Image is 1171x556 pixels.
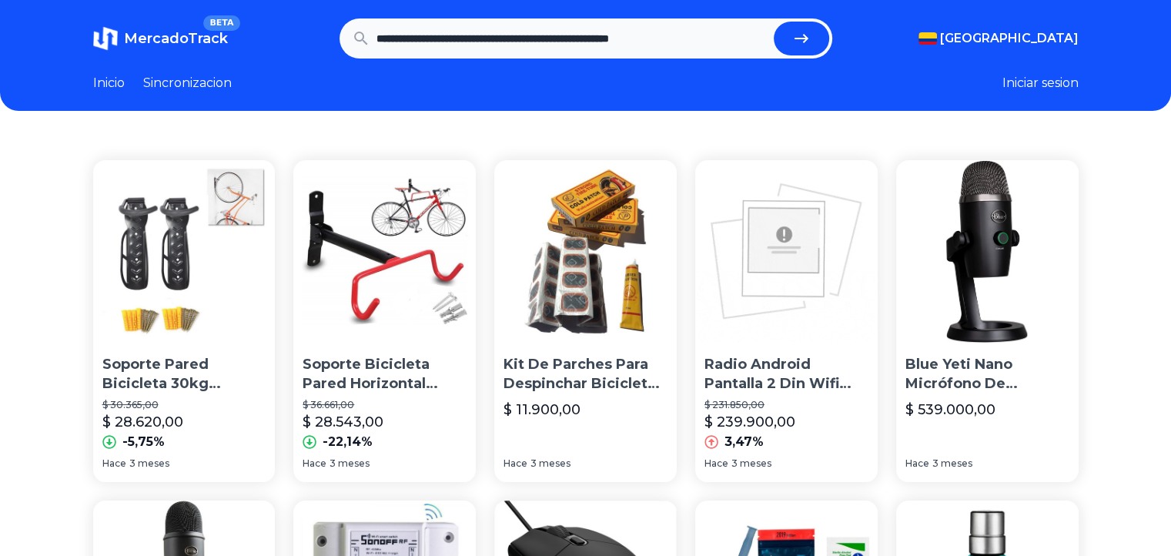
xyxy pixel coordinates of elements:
[93,74,125,92] a: Inicio
[918,32,937,45] img: Colombia
[303,411,383,433] p: $ 28.543,00
[704,411,795,433] p: $ 239.900,00
[932,457,972,470] span: 3 meses
[494,160,677,343] img: Kit De Parches Para Despinchar Bicicletas 48 Parches
[704,355,868,394] p: Radio Android Pantalla 2 Din Wifi Gps Waze 2 Din Con Cámara
[293,160,476,482] a: Soporte Bicicleta Pared Horizontal Certificado 30kg ObsequioSoporte Bicicleta Pared Horizontal Ce...
[905,399,995,420] p: $ 539.000,00
[905,457,929,470] span: Hace
[93,26,228,51] a: MercadoTrackBETA
[504,355,667,394] p: Kit De Parches Para Despinchar Bicicletas 48 Parches
[896,160,1079,482] a: Blue Yeti Nano Micrófono De Escritorio Usb Con SoporteBlue Yeti Nano Micrófono De Escritorio Usb ...
[124,30,228,47] span: MercadoTrack
[323,433,373,451] p: -22,14%
[695,160,878,343] img: Radio Android Pantalla 2 Din Wifi Gps Waze 2 Din Con Cámara
[129,457,169,470] span: 3 meses
[704,399,868,411] p: $ 231.850,00
[530,457,570,470] span: 3 meses
[504,457,527,470] span: Hace
[93,160,276,482] a: Soporte Pared Bicicleta 30kg Original 2 Unid Torni +obsequioSoporte Pared Bicicleta 30kg Original...
[93,160,276,343] img: Soporte Pared Bicicleta 30kg Original 2 Unid Torni +obsequio
[143,74,232,92] a: Sincronizacion
[93,26,118,51] img: MercadoTrack
[896,160,1079,343] img: Blue Yeti Nano Micrófono De Escritorio Usb Con Soporte
[504,399,580,420] p: $ 11.900,00
[905,355,1069,394] p: Blue Yeti Nano Micrófono De Escritorio Usb Con Soporte
[330,457,370,470] span: 3 meses
[704,457,728,470] span: Hace
[918,29,1079,48] button: [GEOGRAPHIC_DATA]
[1002,74,1079,92] button: Iniciar sesion
[203,15,239,31] span: BETA
[695,160,878,482] a: Radio Android Pantalla 2 Din Wifi Gps Waze 2 Din Con CámaraRadio Android Pantalla 2 Din Wifi Gps ...
[940,29,1079,48] span: [GEOGRAPHIC_DATA]
[303,355,467,394] p: Soporte Bicicleta Pared Horizontal Certificado 30kg Obsequio
[102,457,126,470] span: Hace
[293,160,476,343] img: Soporte Bicicleta Pared Horizontal Certificado 30kg Obsequio
[731,457,771,470] span: 3 meses
[122,433,165,451] p: -5,75%
[102,399,266,411] p: $ 30.365,00
[724,433,764,451] p: 3,47%
[303,457,326,470] span: Hace
[303,399,467,411] p: $ 36.661,00
[102,411,183,433] p: $ 28.620,00
[494,160,677,482] a: Kit De Parches Para Despinchar Bicicletas 48 ParchesKit De Parches Para Despinchar Bicicletas 48 ...
[102,355,266,394] p: Soporte Pared Bicicleta 30kg Original 2 Unid Torni +obsequio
